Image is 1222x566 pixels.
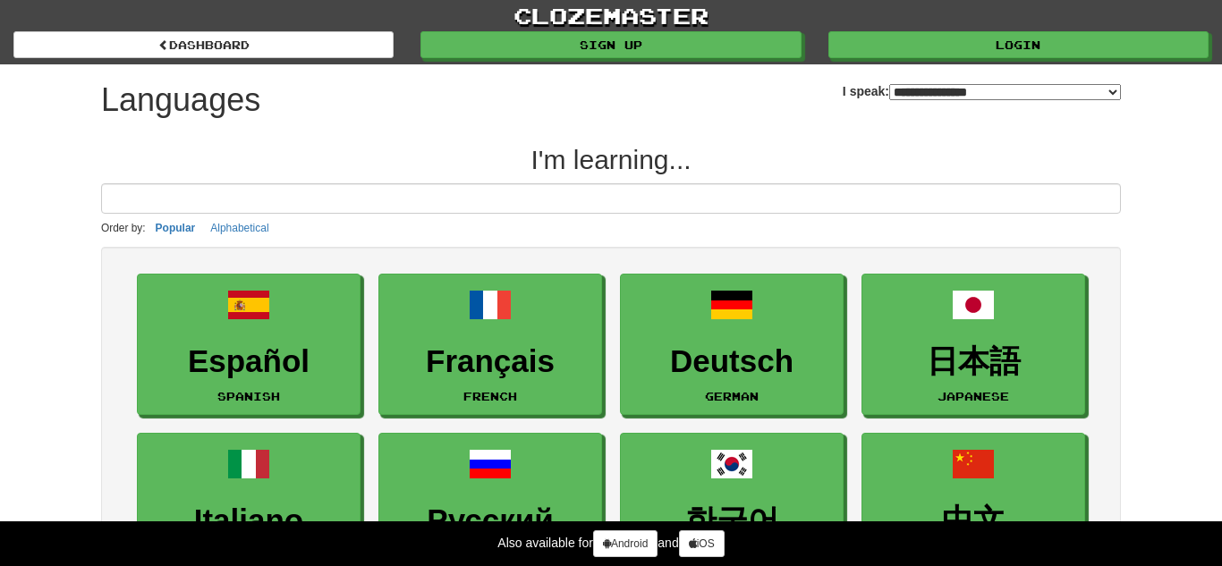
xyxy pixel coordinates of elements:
a: FrançaisFrench [378,274,602,416]
a: 日本語Japanese [861,274,1085,416]
a: DeutschGerman [620,274,844,416]
button: Alphabetical [205,218,274,238]
a: iOS [679,530,725,557]
label: I speak: [843,82,1121,100]
small: Order by: [101,222,146,234]
h3: 中文 [871,503,1075,538]
a: Login [828,31,1209,58]
a: EspañolSpanish [137,274,361,416]
small: French [463,390,517,402]
small: Spanish [217,390,280,402]
h3: 日本語 [871,344,1075,379]
h1: Languages [101,82,260,118]
h3: 한국어 [630,503,834,538]
h3: Deutsch [630,344,834,379]
select: I speak: [889,84,1121,100]
h3: Русский [388,503,592,538]
button: Popular [150,218,201,238]
h3: Français [388,344,592,379]
h2: I'm learning... [101,145,1121,174]
small: German [705,390,759,402]
a: Android [593,530,658,557]
h3: Italiano [147,503,351,538]
a: dashboard [13,31,394,58]
h3: Español [147,344,351,379]
a: Sign up [420,31,801,58]
small: Japanese [938,390,1009,402]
